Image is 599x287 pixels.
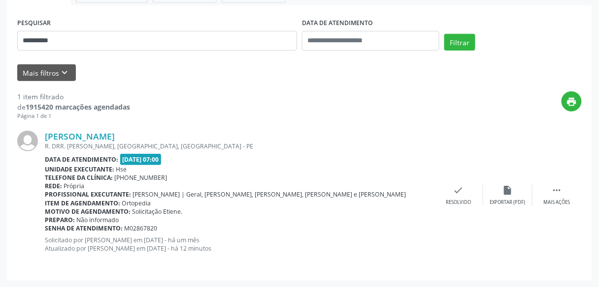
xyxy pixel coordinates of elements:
span: Hse [116,165,127,173]
span: Solicitação Etiene. [133,207,183,216]
a: [PERSON_NAME] [45,131,115,142]
label: PESQUISAR [17,16,51,31]
div: Exportar (PDF) [490,199,526,206]
span: M02867820 [125,224,158,232]
div: Resolvido [446,199,471,206]
div: de [17,102,130,112]
p: Solicitado por [PERSON_NAME] em [DATE] - há um mês Atualizado por [PERSON_NAME] em [DATE] - há 12... [45,236,434,253]
i: print [566,96,577,107]
div: Página 1 de 1 [17,112,130,120]
div: Mais ações [544,199,570,206]
i: keyboard_arrow_down [60,67,70,78]
b: Telefone da clínica: [45,173,113,182]
b: Rede: [45,182,62,190]
strong: 1915420 marcações agendadas [26,102,130,112]
div: R. DRR. [PERSON_NAME], [GEOGRAPHIC_DATA], [GEOGRAPHIC_DATA] - PE [45,142,434,150]
b: Data de atendimento: [45,155,118,164]
span: Própria [64,182,85,190]
span: Não informado [77,216,119,224]
b: Motivo de agendamento: [45,207,131,216]
img: img [17,131,38,151]
button: print [562,91,582,112]
button: Filtrar [444,34,475,51]
b: Preparo: [45,216,75,224]
button: Mais filtroskeyboard_arrow_down [17,64,76,82]
span: Ortopedia [122,199,151,207]
span: [PHONE_NUMBER] [115,173,167,182]
b: Item de agendamento: [45,199,120,207]
b: Profissional executante: [45,190,131,199]
i: insert_drive_file [502,185,513,196]
i: check [453,185,464,196]
label: DATA DE ATENDIMENTO [302,16,373,31]
b: Unidade executante: [45,165,114,173]
div: 1 item filtrado [17,91,130,102]
span: [PERSON_NAME] | Geral, [PERSON_NAME], [PERSON_NAME], [PERSON_NAME] e [PERSON_NAME] [133,190,406,199]
i:  [552,185,563,196]
span: [DATE] 07:00 [120,154,162,165]
b: Senha de atendimento: [45,224,123,232]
